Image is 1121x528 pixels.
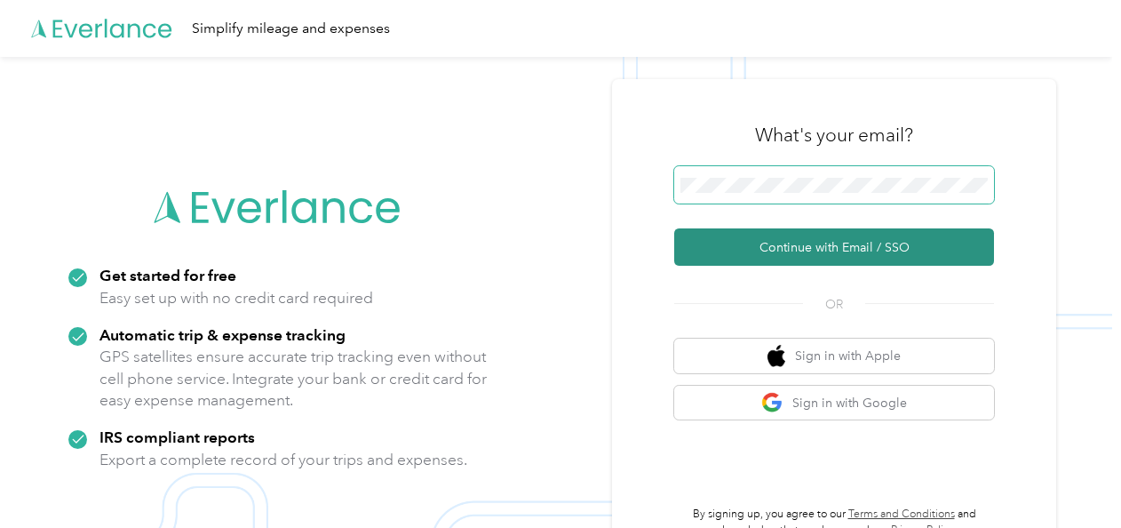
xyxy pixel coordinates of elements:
img: google logo [761,392,783,414]
img: apple logo [767,345,785,367]
div: Simplify mileage and expenses [192,18,390,40]
strong: IRS compliant reports [99,428,255,446]
span: OR [803,295,865,314]
strong: Get started for free [99,266,236,284]
button: google logoSign in with Google [674,386,994,420]
button: Continue with Email / SSO [674,228,994,266]
a: Terms and Conditions [848,508,955,521]
p: GPS satellites ensure accurate trip tracking even without cell phone service. Integrate your bank... [99,346,488,412]
p: Export a complete record of your trips and expenses. [99,449,467,471]
button: apple logoSign in with Apple [674,339,994,373]
h3: What's your email? [755,123,913,148]
p: Easy set up with no credit card required [99,287,373,309]
strong: Automatic trip & expense tracking [99,325,346,344]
